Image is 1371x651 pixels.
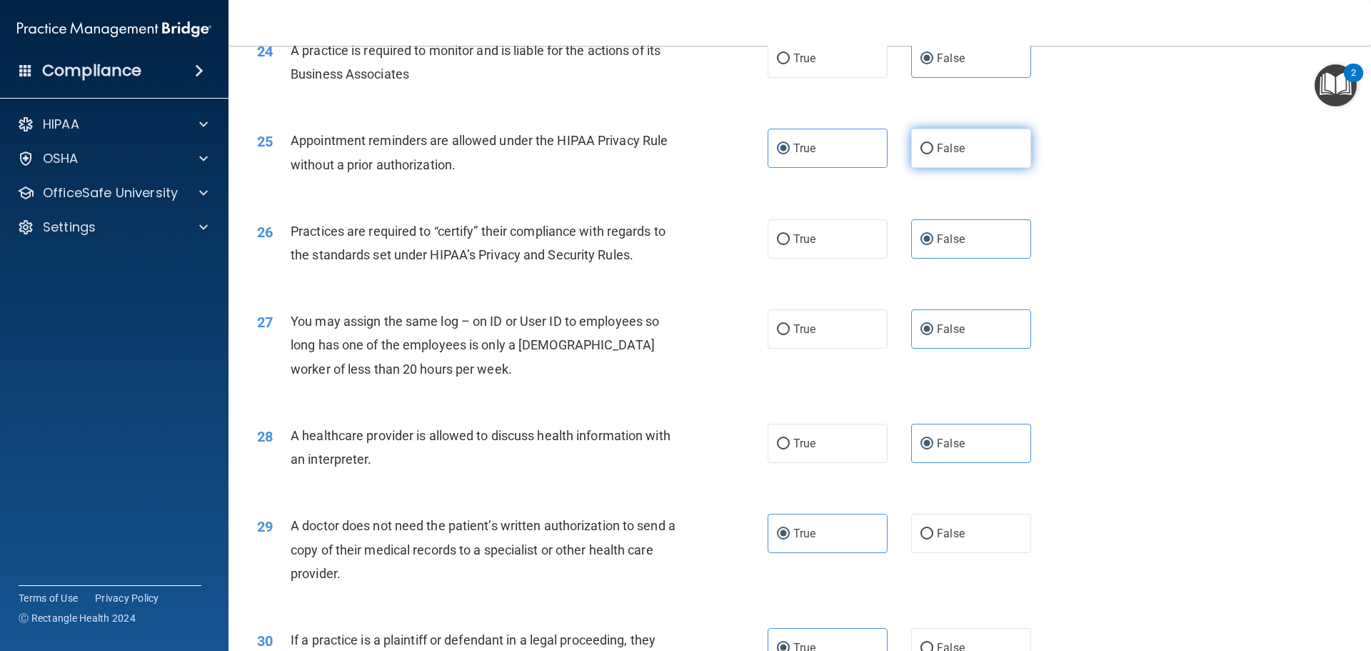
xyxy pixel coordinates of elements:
span: A healthcare provider is allowed to discuss health information with an interpreter. [291,428,671,467]
a: OfficeSafe University [17,184,208,202]
input: False [920,54,933,64]
div: 2 [1351,73,1356,91]
p: Settings [43,219,96,236]
p: OSHA [43,150,79,167]
span: False [937,51,965,65]
p: OfficeSafe University [43,184,178,202]
input: False [920,529,933,540]
input: False [920,234,933,245]
span: True [793,437,815,450]
input: True [777,529,790,540]
span: 25 [257,133,273,150]
span: Appointment reminders are allowed under the HIPAA Privacy Rule without a prior authorization. [291,133,668,172]
input: True [777,54,790,64]
input: True [777,324,790,335]
span: 24 [257,43,273,60]
a: OSHA [17,150,208,167]
button: Open Resource Center, 2 new notifications [1315,64,1357,106]
p: HIPAA [43,116,79,133]
span: Ⓒ Rectangle Health 2024 [19,611,136,625]
span: Practices are required to “certify” their compliance with regards to the standards set under HIPA... [291,224,666,262]
span: True [793,141,815,155]
input: True [777,144,790,154]
iframe: Drift Widget Chat Controller [1124,550,1354,607]
span: False [937,527,965,540]
span: True [793,322,815,336]
input: False [920,439,933,449]
span: True [793,51,815,65]
a: Privacy Policy [95,591,159,605]
span: False [937,322,965,336]
span: True [793,527,815,540]
span: 30 [257,632,273,650]
input: True [777,234,790,245]
h4: Compliance [42,61,141,81]
span: False [937,437,965,450]
span: 28 [257,428,273,445]
span: You may assign the same log – on ID or User ID to employees so long has one of the employees is o... [291,314,659,376]
a: Settings [17,219,208,236]
span: 29 [257,518,273,535]
span: A doctor does not need the patient’s written authorization to send a copy of their medical record... [291,518,676,580]
span: 27 [257,314,273,331]
span: False [937,141,965,155]
a: HIPAA [17,116,208,133]
input: False [920,324,933,335]
span: False [937,232,965,246]
input: False [920,144,933,154]
span: True [793,232,815,246]
img: PMB logo [17,15,211,44]
input: True [777,439,790,449]
span: 26 [257,224,273,241]
a: Terms of Use [19,591,78,605]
